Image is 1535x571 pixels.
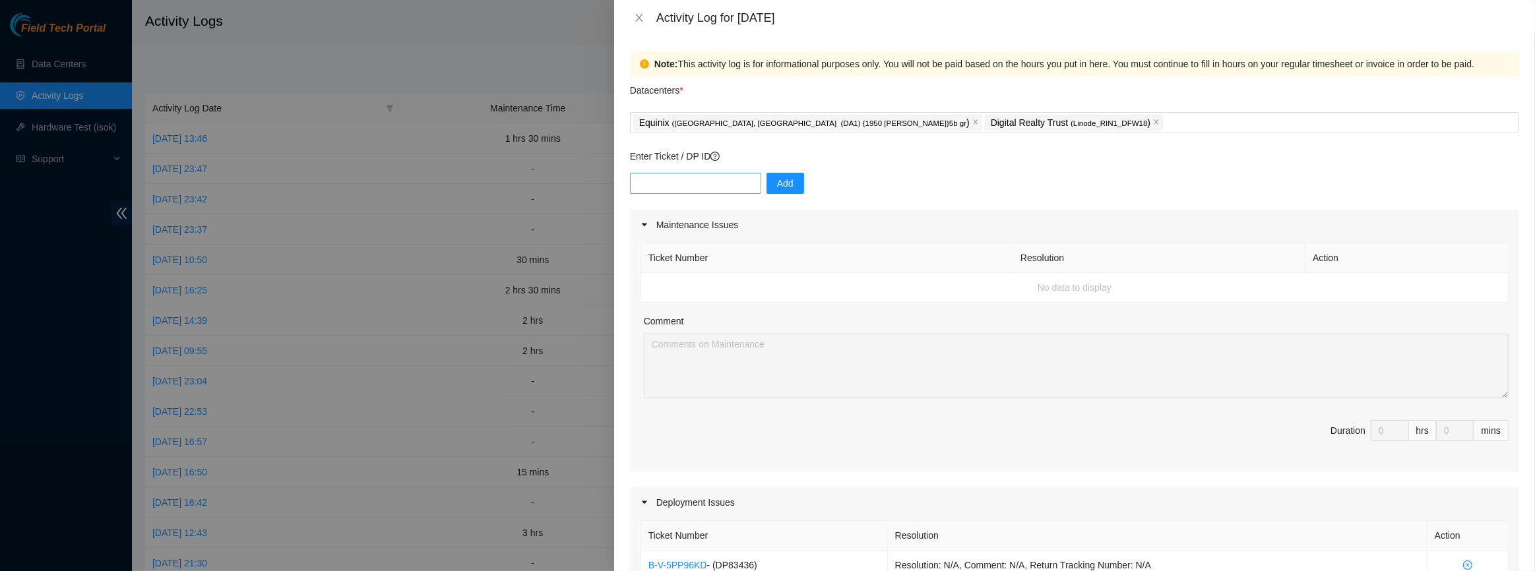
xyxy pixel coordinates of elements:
th: Action [1305,243,1509,273]
div: Activity Log for [DATE] [656,11,1519,25]
span: ( [GEOGRAPHIC_DATA], [GEOGRAPHIC_DATA] (DA1) {1950 [PERSON_NAME]}5b gr [672,119,967,127]
div: Duration [1331,423,1365,438]
label: Comment [644,314,684,328]
button: Add [767,173,804,194]
div: mins [1474,420,1509,441]
button: Close [630,12,648,24]
th: Resolution [1013,243,1305,273]
th: Ticket Number [641,243,1013,273]
span: close [1153,119,1160,127]
p: Enter Ticket / DP ID [630,149,1519,164]
span: ( Linode_RIN1_DFW18 [1071,119,1147,127]
span: close-circle [1435,560,1501,570]
p: Digital Realty Trust ) [991,115,1150,131]
span: close [972,119,979,127]
p: Datacenters [630,76,683,98]
span: question-circle [710,152,720,161]
td: No data to display [641,273,1509,303]
div: hrs [1409,420,1437,441]
strong: Note: [654,57,678,71]
textarea: Comment [644,334,1509,398]
a: B-V-5PP96KD [648,560,707,570]
div: Maintenance Issues [630,210,1519,240]
th: Action [1427,521,1509,551]
span: - ( DP83436 ) [707,560,757,570]
div: This activity log is for informational purposes only. You will not be paid based on the hours you... [654,57,1509,71]
p: Equinix ) [639,115,970,131]
th: Resolution [888,521,1427,551]
span: caret-right [641,498,648,506]
div: Deployment Issues [630,487,1519,518]
span: Add [777,176,794,191]
span: exclamation-circle [640,59,649,69]
span: close [634,13,644,23]
span: caret-right [641,221,648,229]
th: Ticket Number [641,521,888,551]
